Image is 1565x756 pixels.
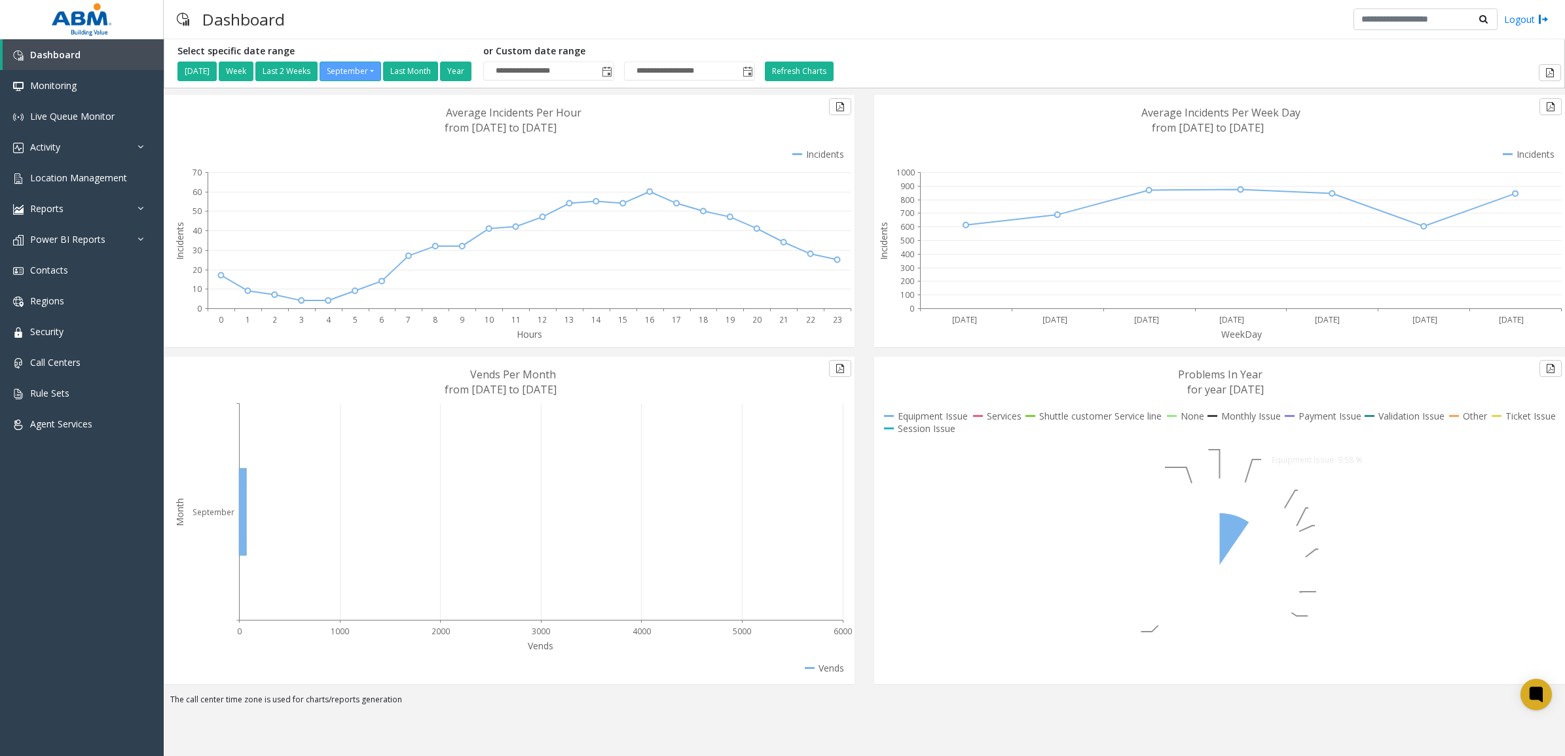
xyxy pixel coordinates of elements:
[30,79,77,92] span: Monitoring
[672,314,681,325] text: 17
[299,314,304,325] text: 3
[1178,367,1262,382] text: Problems In Year
[618,314,627,325] text: 15
[733,626,751,637] text: 5000
[193,167,202,178] text: 70
[30,356,81,369] span: Call Centers
[538,314,547,325] text: 12
[1221,328,1262,340] text: WeekDay
[30,141,60,153] span: Activity
[829,360,851,377] button: Export to pdf
[197,303,202,314] text: 0
[900,289,914,300] text: 100
[219,314,223,325] text: 0
[900,235,914,246] text: 500
[829,98,851,115] button: Export to pdf
[193,245,202,256] text: 30
[13,81,24,92] img: 'icon'
[433,314,437,325] text: 8
[219,62,253,81] button: Week
[177,62,217,81] button: [DATE]
[1538,12,1549,26] img: logout
[193,507,234,518] text: September
[517,328,542,340] text: Hours
[900,181,914,192] text: 900
[726,314,735,325] text: 19
[900,194,914,206] text: 800
[699,314,708,325] text: 18
[952,314,977,325] text: [DATE]
[1412,314,1437,325] text: [DATE]
[445,382,557,397] text: from [DATE] to [DATE]
[13,266,24,276] img: 'icon'
[532,626,550,637] text: 3000
[326,314,331,325] text: 4
[272,314,277,325] text: 2
[1539,98,1562,115] button: Export to pdf
[193,206,202,217] text: 50
[30,110,115,122] span: Live Queue Monitor
[30,295,64,307] span: Regions
[1539,360,1562,377] button: Export to pdf
[30,325,64,338] span: Security
[564,314,574,325] text: 13
[193,264,202,276] text: 20
[237,626,242,637] text: 0
[13,327,24,338] img: 'icon'
[752,314,762,325] text: 20
[779,314,788,325] text: 21
[633,626,651,637] text: 4000
[406,314,411,325] text: 7
[511,314,521,325] text: 11
[1141,105,1300,120] text: Average Incidents Per Week Day
[255,62,318,81] button: Last 2 Weeks
[591,314,601,325] text: 14
[1504,12,1549,26] a: Logout
[30,233,105,245] span: Power BI Reports
[177,3,189,35] img: pageIcon
[1042,314,1067,325] text: [DATE]
[765,62,834,81] button: Refresh Charts
[1272,454,1363,465] text: Equipment Issue: 9.58 %
[196,3,291,35] h3: Dashboard
[833,314,842,325] text: 23
[193,283,202,295] text: 10
[485,314,494,325] text: 10
[30,387,69,399] span: Rule Sets
[3,39,164,70] a: Dashboard
[13,297,24,307] img: 'icon'
[193,187,202,198] text: 60
[900,221,914,232] text: 600
[13,420,24,430] img: 'icon'
[13,204,24,215] img: 'icon'
[30,202,64,215] span: Reports
[13,389,24,399] img: 'icon'
[1219,314,1244,325] text: [DATE]
[13,358,24,369] img: 'icon'
[445,120,557,135] text: from [DATE] to [DATE]
[353,314,358,325] text: 5
[1499,314,1524,325] text: [DATE]
[896,167,915,178] text: 1000
[1539,64,1561,81] button: Export to pdf
[30,48,81,61] span: Dashboard
[483,46,755,57] h5: or Custom date range
[1187,382,1264,397] text: for year [DATE]
[174,222,186,260] text: Incidents
[900,207,914,219] text: 700
[440,62,471,81] button: Year
[13,50,24,61] img: 'icon'
[30,264,68,276] span: Contacts
[193,225,202,236] text: 40
[383,62,438,81] button: Last Month
[900,276,914,287] text: 200
[320,62,381,81] button: September
[13,143,24,153] img: 'icon'
[877,222,890,260] text: Incidents
[470,367,556,382] text: Vends Per Month
[460,314,464,325] text: 9
[528,639,553,652] text: Vends
[13,235,24,245] img: 'icon'
[645,314,654,325] text: 16
[379,314,384,325] text: 6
